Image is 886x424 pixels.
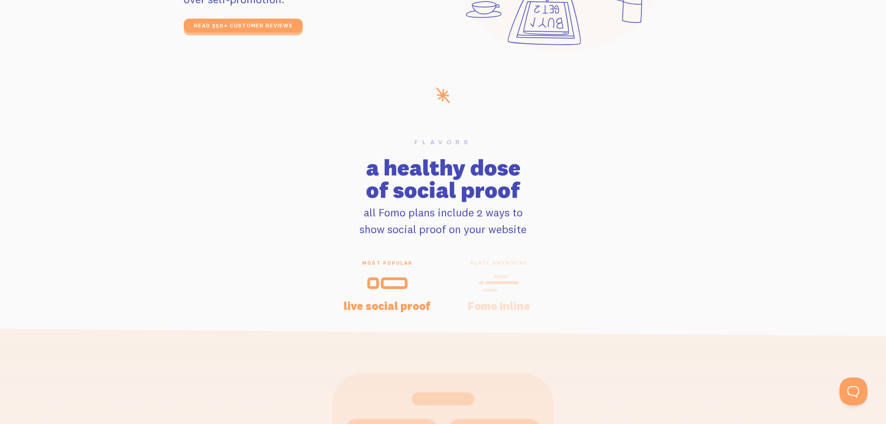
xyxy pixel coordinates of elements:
h4: Fomo Inline [454,300,544,311]
span: place anywhere [454,260,544,266]
h4: live social proof [343,300,432,311]
a: read 350+ customer reviews [184,19,303,33]
span: most popular [343,260,432,266]
iframe: Help Scout Beacon - Open [839,377,867,405]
